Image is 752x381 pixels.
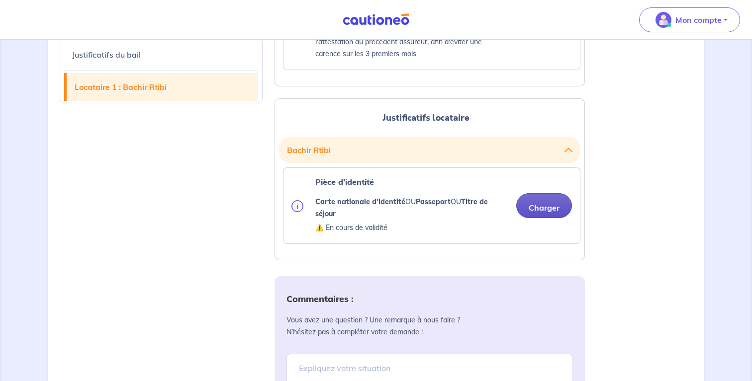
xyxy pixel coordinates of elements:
button: Bachir Rtibi [287,141,572,159]
img: illu_account_valid_menu.svg [656,12,671,28]
img: info.svg [291,200,303,212]
a: Locataire 1 : Bachir Rtibi [67,73,258,101]
strong: Commentaires : [286,293,354,305]
strong: Passeport [416,197,451,206]
strong: Pièce d’identité [315,177,374,187]
p: Si vous étiez assuré depuis + de 12 mois, transmettez l'attestation du précédent assureur, afin d... [315,24,508,60]
p: OU OU [315,196,508,220]
p: ⚠️ En cours de validité [315,222,508,233]
p: Vous avez une question ? Une remarque à nous faire ? N’hésitez pas à compléter votre demande : [286,314,573,338]
a: Justificatifs du bail [64,41,258,69]
img: Cautioneo [339,13,413,26]
span: Justificatifs locataire [382,111,470,124]
strong: Carte nationale d'identité [315,197,405,206]
p: Mon compte [675,14,722,26]
button: Charger [516,193,572,218]
div: categoryName: national-id, userCategory: undefined [283,167,580,244]
button: illu_account_valid_menu.svgMon compte [639,7,740,32]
